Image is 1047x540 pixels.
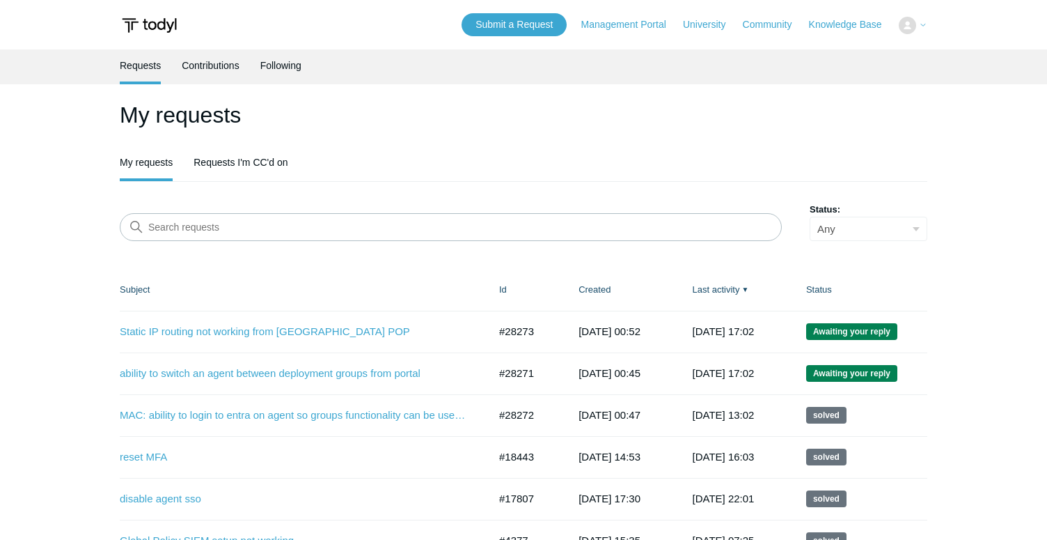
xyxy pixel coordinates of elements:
td: #28272 [485,394,565,436]
span: This request has been solved [806,407,847,424]
th: Id [485,269,565,311]
a: MAC: ability to login to entra on agent so groups functionality can be used in mixed environment ... [120,408,468,424]
a: Following [260,49,301,82]
a: reset MFA [120,449,468,465]
td: #28271 [485,353,565,394]
a: My requests [120,146,173,178]
input: Search requests [120,213,782,241]
a: Community [743,17,806,32]
time: 2024-07-09T16:03:06+00:00 [693,451,755,463]
time: 2024-06-19T14:53:08+00:00 [578,451,640,463]
time: 2025-09-20T00:47:06+00:00 [578,409,640,421]
a: Contributions [182,49,239,82]
a: Last activity▼ [693,284,740,295]
a: Requests [120,49,161,82]
td: #28273 [485,311,565,353]
a: Requests I'm CC'd on [194,146,288,178]
th: Subject [120,269,485,311]
a: Created [578,284,611,295]
span: We are waiting for you to respond [806,365,897,382]
td: #17807 [485,478,565,520]
time: 2025-09-26T17:02:34+00:00 [693,367,755,379]
time: 2025-09-20T00:52:41+00:00 [578,325,640,337]
a: ability to switch an agent between deployment groups from portal [120,366,468,382]
a: University [683,17,739,32]
a: Static IP routing not working from [GEOGRAPHIC_DATA] POP [120,324,468,340]
img: Todyl Support Center Help Center home page [120,13,179,38]
a: disable agent sso [120,491,468,507]
time: 2025-09-23T13:02:32+00:00 [693,409,755,421]
a: Knowledge Base [809,17,896,32]
time: 2025-09-20T00:45:43+00:00 [578,367,640,379]
span: This request has been solved [806,491,847,507]
time: 2024-05-20T17:30:33+00:00 [578,493,640,504]
h1: My requests [120,98,927,132]
span: ▼ [741,284,748,295]
span: This request has been solved [806,449,847,465]
label: Status: [810,203,927,217]
span: We are waiting for you to respond [806,323,897,340]
time: 2025-09-26T17:02:34+00:00 [693,325,755,337]
td: #18443 [485,436,565,478]
a: Submit a Request [462,13,567,36]
time: 2024-06-16T22:01:57+00:00 [693,493,755,504]
a: Management Portal [581,17,680,32]
th: Status [792,269,927,311]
